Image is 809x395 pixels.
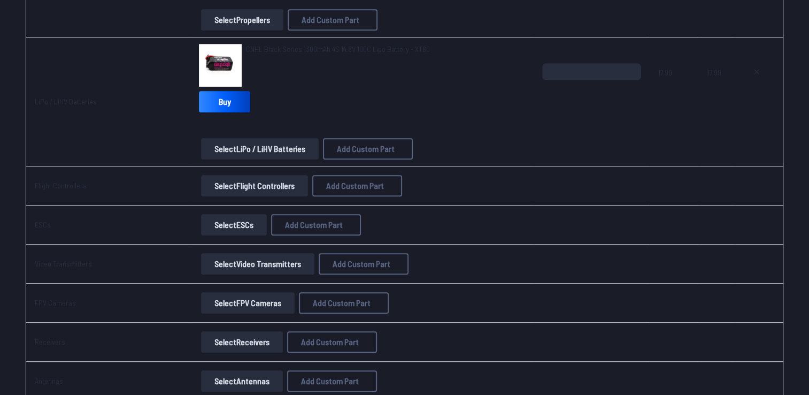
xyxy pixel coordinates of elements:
[288,9,377,31] button: Add Custom Part
[35,97,97,106] a: LiPo / LiHV Batteries
[246,44,430,55] a: CNHL Black Series 1300mAh 4S 14.8V 100C Lipo Battery - XT60
[199,253,317,275] a: SelectVideo Transmitters
[287,370,377,392] button: Add Custom Part
[201,253,314,275] button: SelectVideo Transmitters
[199,44,242,87] img: image
[201,9,283,31] button: SelectPropellers
[312,175,402,196] button: Add Custom Part
[285,221,343,229] span: Add Custom Part
[201,138,319,159] button: SelectLiPo / LiHV Batteries
[201,292,295,314] button: SelectFPV Cameras
[302,16,359,24] span: Add Custom Part
[337,145,395,153] span: Add Custom Part
[287,331,377,353] button: Add Custom Part
[201,214,267,236] button: SelectESCs
[299,292,389,314] button: Add Custom Part
[301,338,359,346] span: Add Custom Part
[35,376,63,385] a: Antennas
[35,220,51,229] a: ESCs
[271,214,361,236] button: Add Custom Part
[199,175,310,196] a: SelectFlight Controllers
[313,299,371,307] span: Add Custom Part
[201,370,283,392] button: SelectAntennas
[658,63,690,115] span: 17.99
[326,181,384,190] span: Add Custom Part
[199,214,269,236] a: SelectESCs
[301,377,359,385] span: Add Custom Part
[35,181,87,190] a: Flight Controllers
[323,138,413,159] button: Add Custom Part
[199,9,286,31] a: SelectPropellers
[201,175,308,196] button: SelectFlight Controllers
[35,259,92,268] a: Video Transmitters
[199,370,285,392] a: SelectAntennas
[319,253,409,275] button: Add Custom Part
[707,63,727,115] span: 17.99
[35,337,65,346] a: Receivers
[199,138,321,159] a: SelectLiPo / LiHV Batteries
[333,260,390,268] span: Add Custom Part
[199,292,297,314] a: SelectFPV Cameras
[199,91,250,112] a: Buy
[246,44,430,54] span: CNHL Black Series 1300mAh 4S 14.8V 100C Lipo Battery - XT60
[35,298,76,307] a: FPV Cameras
[199,331,285,353] a: SelectReceivers
[201,331,283,353] button: SelectReceivers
